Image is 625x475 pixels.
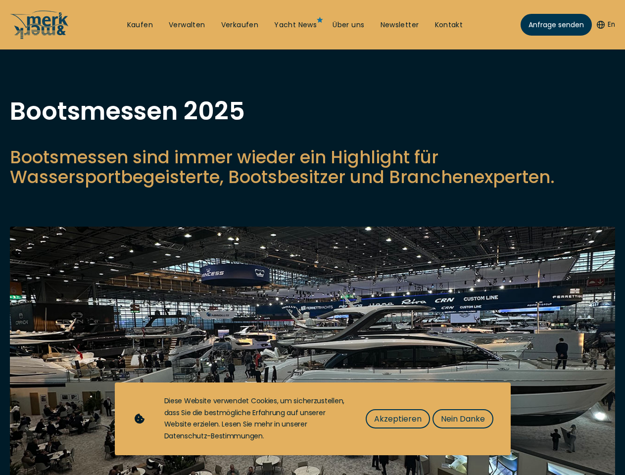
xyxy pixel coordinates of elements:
[521,14,592,36] a: Anfrage senden
[433,409,493,428] button: Nein Danke
[381,20,419,30] a: Newsletter
[366,409,430,428] button: Akzeptieren
[10,99,615,124] h1: Bootsmessen 2025
[333,20,364,30] a: Über uns
[164,395,346,442] div: Diese Website verwendet Cookies, um sicherzustellen, dass Sie die bestmögliche Erfahrung auf unse...
[435,20,463,30] a: Kontakt
[169,20,205,30] a: Verwalten
[10,147,615,187] p: Bootsmessen sind immer wieder ein Highlight für Wassersportbegeisterte, Bootsbesitzer und Branche...
[597,20,615,30] button: En
[529,20,584,30] span: Anfrage senden
[441,413,485,425] span: Nein Danke
[221,20,259,30] a: Verkaufen
[274,20,317,30] a: Yacht News
[164,431,263,441] a: Datenschutz-Bestimmungen
[127,20,153,30] a: Kaufen
[374,413,422,425] span: Akzeptieren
